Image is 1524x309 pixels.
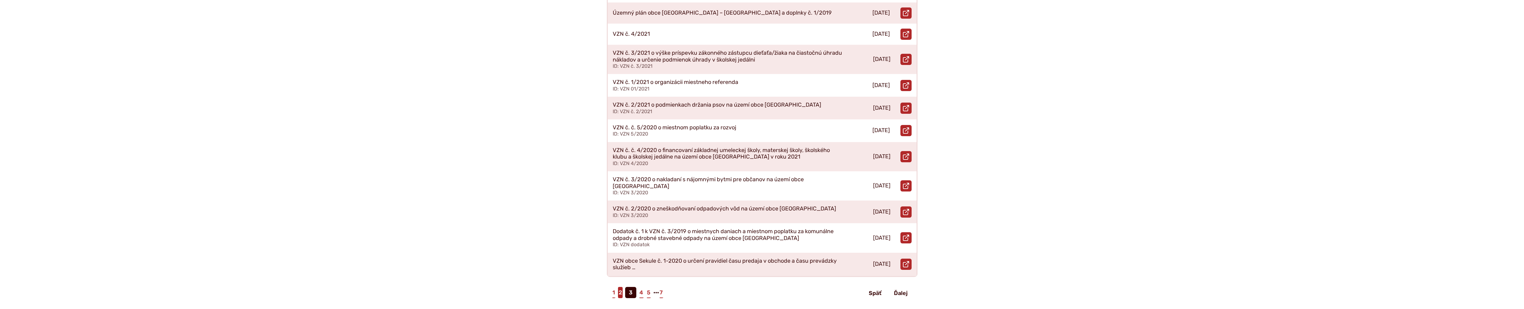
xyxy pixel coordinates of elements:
p: VZN č. 4/2021 [613,31,650,38]
p: VZN č. 3/2021 o výške príspevku zákonného zástupcu dieťaťa/žiaka na čiastočnú úhradu nákladov a u... [613,50,844,63]
p: [DATE] [873,56,890,63]
a: 2 [618,287,623,298]
span: Ďalej [894,290,908,297]
span: 3 [625,287,636,298]
p: [DATE] [873,105,890,112]
p: ID: VZN dodatok [613,242,844,247]
p: Dodatok č. 1 k VZN č. 3/2019 o miestnych daniach a miestnom poplatku za komunálne odpady a drobné... [613,228,844,242]
a: Späť [864,288,886,299]
p: VZN č. č. 5/2020 o miestnom poplatku za rozvoj [613,124,736,131]
a: Ďalej [889,288,913,299]
span: Späť [869,290,881,297]
p: ID: VZN 3/2020 [613,190,844,196]
p: [DATE] [872,82,890,89]
p: ID: VZN č. 3/2021 [613,63,844,69]
p: ID: VZN č. 2/2021 [613,108,844,114]
p: [DATE] [872,31,890,38]
p: VZN č. 2/2021 o podmienkach držania psov na území obce [GEOGRAPHIC_DATA] [613,102,821,108]
p: Územný plán obce [GEOGRAPHIC_DATA] – [GEOGRAPHIC_DATA] a doplnky č. 1/2019 [613,10,832,16]
p: [DATE] [873,235,890,242]
p: [DATE] [873,261,890,268]
span: ··· [653,287,659,298]
a: 1 [612,287,616,298]
p: [DATE] [873,182,890,189]
p: [DATE] [873,153,890,160]
a: 5 [646,287,651,298]
a: 7 [659,287,663,298]
p: ID: VZN 01/2021 [613,86,843,92]
p: VZN č. 1/2021 o organizácii miestneho referenda [613,79,738,86]
p: VZN č. 3/2020 o nakladaní s nájomnými bytmi pre občanov na území obce [GEOGRAPHIC_DATA] [613,176,844,190]
p: ID: VZN 3/2020 [613,212,844,218]
a: 4 [639,287,644,298]
p: ID: VZN 4/2020 [613,160,844,166]
p: ID: VZN 5/2020 [613,131,843,137]
p: VZN č. 2/2020 o zneškodňovaní odpadových vôd na území obce [GEOGRAPHIC_DATA] [613,205,836,212]
p: [DATE] [872,10,890,16]
p: VZN obce Sekule č. 1-2020 o určení pravidiel času predaja v obchode a času prevádzky služieb … [613,258,844,271]
p: VZN č. č. 4/2020 o financovaní základnej umeleckej školy, materskej školy, školského klubu a škol... [613,147,844,160]
p: [DATE] [873,209,890,215]
p: [DATE] [872,127,890,134]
